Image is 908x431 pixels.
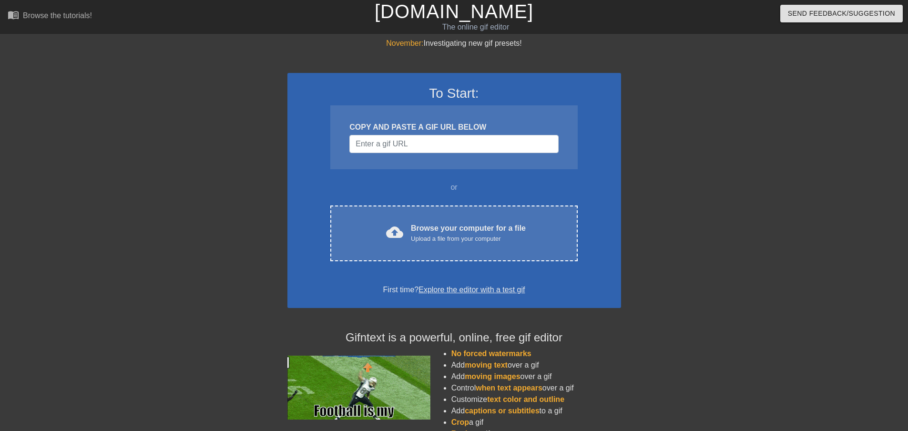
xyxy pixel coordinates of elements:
li: Add over a gif [451,359,621,371]
input: Username [349,135,558,153]
div: Browse your computer for a file [411,223,526,244]
button: Send Feedback/Suggestion [780,5,903,22]
h4: Gifntext is a powerful, online, free gif editor [287,331,621,345]
li: a gif [451,417,621,428]
div: The online gif editor [307,21,644,33]
li: Add to a gif [451,405,621,417]
div: Browse the tutorials! [23,11,92,20]
span: text color and outline [487,395,564,403]
div: First time? [300,284,609,296]
div: COPY AND PASTE A GIF URL BELOW [349,122,558,133]
a: [DOMAIN_NAME] [375,1,533,22]
h3: To Start: [300,85,609,102]
span: No forced watermarks [451,349,531,358]
span: when text appears [476,384,542,392]
div: or [312,182,596,193]
span: captions or subtitles [465,407,539,415]
li: Customize [451,394,621,405]
span: cloud_upload [386,224,403,241]
a: Explore the editor with a test gif [418,286,525,294]
li: Add over a gif [451,371,621,382]
span: Crop [451,418,469,426]
img: football_small.gif [287,356,430,420]
a: Browse the tutorials! [8,9,92,24]
span: November: [386,39,423,47]
span: menu_book [8,9,19,21]
span: Send Feedback/Suggestion [788,8,895,20]
li: Control over a gif [451,382,621,394]
div: Upload a file from your computer [411,234,526,244]
span: moving images [465,372,520,380]
div: Investigating new gif presets! [287,38,621,49]
span: moving text [465,361,508,369]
